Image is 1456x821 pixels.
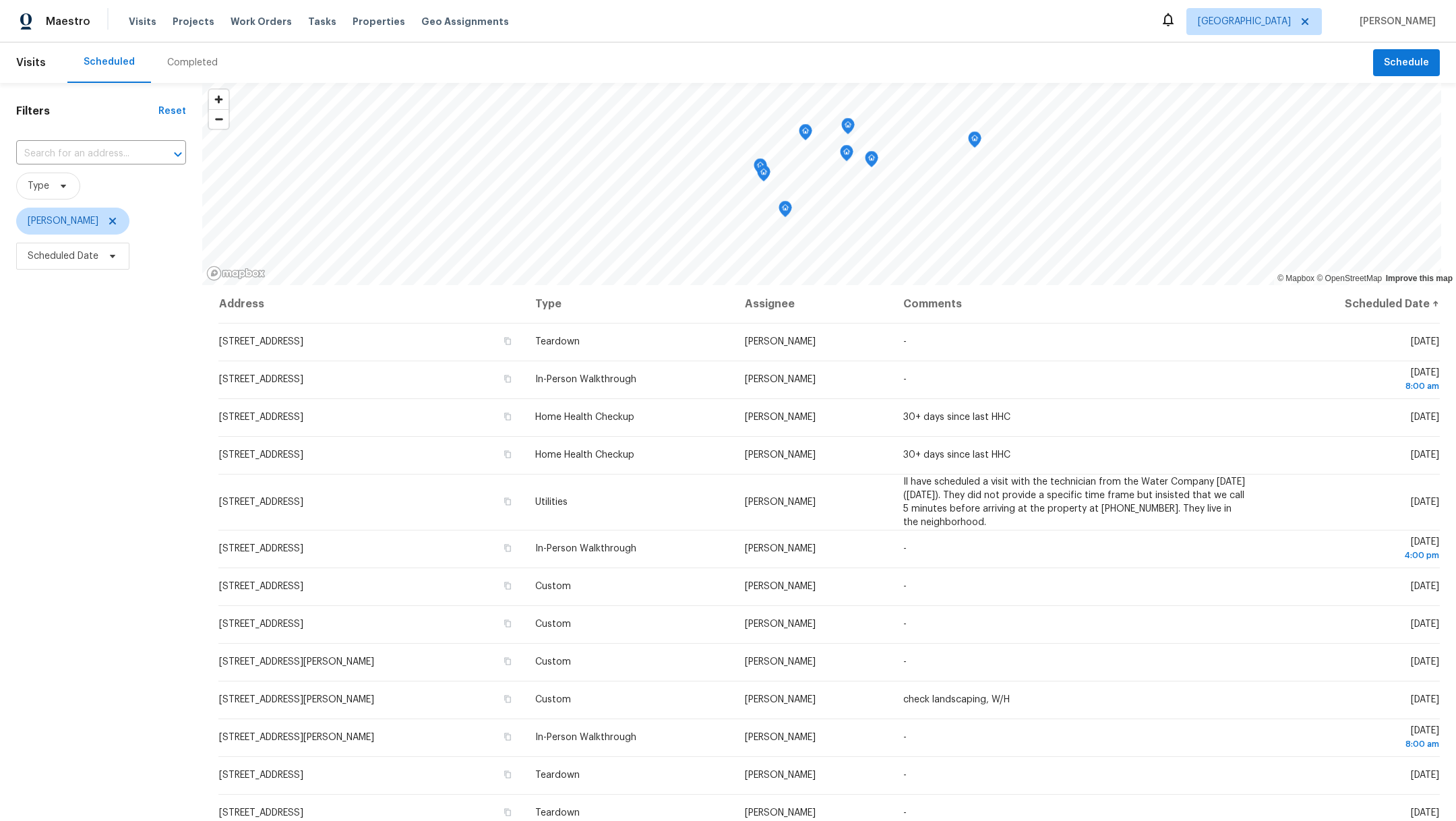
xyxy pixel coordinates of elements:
[745,450,816,460] span: [PERSON_NAME]
[1411,582,1439,591] span: [DATE]
[218,285,524,323] th: Address
[892,285,1259,323] th: Comments
[841,118,855,139] div: Map marker
[1277,274,1314,283] a: Mapbox
[535,497,568,507] span: Utilities
[745,619,816,629] span: [PERSON_NAME]
[231,15,292,28] span: Work Orders
[903,477,1245,527] span: Il have scheduled a visit with the technician from the Water Company [DATE] ([DATE]). They did no...
[745,733,816,742] span: [PERSON_NAME]
[745,375,816,384] span: [PERSON_NAME]
[745,770,816,780] span: [PERSON_NAME]
[502,655,514,667] button: Copy Address
[502,806,514,818] button: Copy Address
[1411,657,1439,667] span: [DATE]
[903,544,907,553] span: -
[745,497,816,507] span: [PERSON_NAME]
[535,582,571,591] span: Custom
[219,450,303,460] span: [STREET_ADDRESS]
[1386,274,1453,283] a: Improve this map
[524,285,735,323] th: Type
[1269,726,1439,751] span: [DATE]
[745,657,816,667] span: [PERSON_NAME]
[903,375,907,384] span: -
[219,733,374,742] span: [STREET_ADDRESS][PERSON_NAME]
[1411,413,1439,422] span: [DATE]
[502,693,514,705] button: Copy Address
[1411,497,1439,507] span: [DATE]
[903,337,907,346] span: -
[1373,49,1440,77] button: Schedule
[840,145,853,166] div: Map marker
[903,582,907,591] span: -
[502,731,514,743] button: Copy Address
[219,544,303,553] span: [STREET_ADDRESS]
[16,144,148,164] input: Search for an address...
[535,450,634,460] span: Home Health Checkup
[502,495,514,508] button: Copy Address
[219,375,303,384] span: [STREET_ADDRESS]
[903,808,907,818] span: -
[745,413,816,422] span: [PERSON_NAME]
[1411,808,1439,818] span: [DATE]
[745,695,816,704] span: [PERSON_NAME]
[903,657,907,667] span: -
[1411,619,1439,629] span: [DATE]
[745,582,816,591] span: [PERSON_NAME]
[502,542,514,554] button: Copy Address
[502,617,514,630] button: Copy Address
[1269,537,1439,562] span: [DATE]
[219,695,374,704] span: [STREET_ADDRESS][PERSON_NAME]
[353,15,405,28] span: Properties
[903,619,907,629] span: -
[1316,274,1382,283] a: OpenStreetMap
[1411,337,1439,346] span: [DATE]
[206,266,266,281] a: Mapbox homepage
[219,808,303,818] span: [STREET_ADDRESS]
[903,695,1010,704] span: check landscaping, W/H
[1411,450,1439,460] span: [DATE]
[779,201,792,222] div: Map marker
[1269,549,1439,562] div: 4:00 pm
[28,179,49,193] span: Type
[502,335,514,347] button: Copy Address
[219,497,303,507] span: [STREET_ADDRESS]
[219,657,374,667] span: [STREET_ADDRESS][PERSON_NAME]
[502,448,514,460] button: Copy Address
[209,110,229,129] span: Zoom out
[745,337,816,346] span: [PERSON_NAME]
[502,410,514,423] button: Copy Address
[84,55,135,69] div: Scheduled
[745,808,816,818] span: [PERSON_NAME]
[535,337,580,346] span: Teardown
[502,580,514,592] button: Copy Address
[1411,770,1439,780] span: [DATE]
[745,544,816,553] span: [PERSON_NAME]
[1354,15,1436,28] span: [PERSON_NAME]
[535,375,636,384] span: In-Person Walkthrough
[167,56,218,69] div: Completed
[209,109,229,129] button: Zoom out
[535,619,571,629] span: Custom
[202,83,1441,285] canvas: Map
[209,90,229,109] button: Zoom in
[799,124,812,145] div: Map marker
[1269,379,1439,393] div: 8:00 am
[1198,15,1291,28] span: [GEOGRAPHIC_DATA]
[16,104,158,118] h1: Filters
[16,48,46,78] span: Visits
[1269,368,1439,393] span: [DATE]
[903,733,907,742] span: -
[169,145,187,164] button: Open
[158,104,186,118] div: Reset
[757,165,770,186] div: Map marker
[502,373,514,385] button: Copy Address
[535,413,634,422] span: Home Health Checkup
[903,413,1010,422] span: 30+ days since last HHC
[28,214,98,228] span: [PERSON_NAME]
[754,158,767,179] div: Map marker
[502,768,514,781] button: Copy Address
[865,151,878,172] div: Map marker
[1384,55,1429,71] span: Schedule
